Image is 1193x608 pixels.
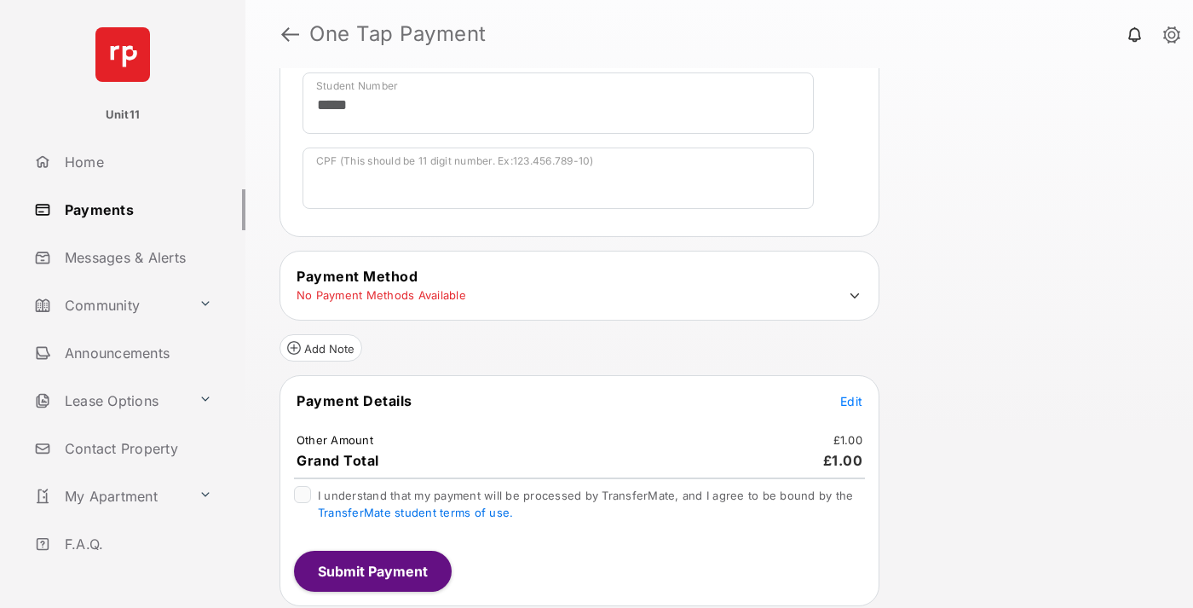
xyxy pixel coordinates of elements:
span: I understand that my payment will be processed by TransferMate, and I agree to be bound by the [318,489,853,519]
a: Payments [27,189,245,230]
a: Lease Options [27,380,192,421]
td: Other Amount [296,432,374,448]
button: Add Note [280,334,362,362]
a: TransferMate student terms of use. [318,506,513,519]
strong: One Tap Payment [309,24,487,44]
span: Grand Total [297,452,379,469]
a: My Apartment [27,476,192,517]
span: Payment Method [297,268,418,285]
button: Edit [840,392,862,409]
img: svg+xml;base64,PHN2ZyB4bWxucz0iaHR0cDovL3d3dy53My5vcmcvMjAwMC9zdmciIHdpZHRoPSI2NCIgaGVpZ2h0PSI2NC... [95,27,150,82]
td: £1.00 [833,432,863,448]
a: Contact Property [27,428,245,469]
span: £1.00 [823,452,863,469]
a: Home [27,142,245,182]
a: Announcements [27,333,245,373]
span: Payment Details [297,392,412,409]
a: Community [27,285,192,326]
span: Edit [840,394,862,408]
a: F.A.Q. [27,524,245,565]
p: Unit11 [106,107,141,124]
td: No Payment Methods Available [296,287,467,303]
button: Submit Payment [294,551,452,592]
a: Messages & Alerts [27,237,245,278]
